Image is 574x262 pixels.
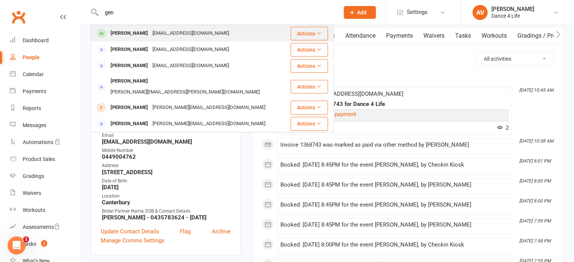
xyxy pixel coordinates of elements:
div: [EMAIL_ADDRESS][DOMAIN_NAME] [150,28,231,39]
a: Product Sales [10,151,80,168]
a: Manage Comms Settings [101,236,165,245]
div: [PERSON_NAME] [108,118,150,129]
li: This Month [262,75,554,87]
a: Tasks 3 [10,236,80,253]
div: Gradings [23,173,44,179]
div: [PERSON_NAME] [108,44,150,55]
button: Actions [291,43,328,57]
button: Actions [291,101,328,114]
div: Payments [23,88,46,94]
div: Mobile Number [102,147,231,154]
div: [EMAIL_ADDRESS][DOMAIN_NAME] [150,60,231,71]
div: Invoice 1368743 was marked as paid via other method by [PERSON_NAME] [280,142,509,148]
a: Waivers [418,27,450,44]
div: Product Sales [23,156,55,162]
a: Workouts [476,27,512,44]
div: Reports [23,105,41,111]
div: Booked: [DATE] 8:00PM for the event [PERSON_NAME], by Checkin Kiosk [280,242,509,248]
i: [DATE] 10:45 AM [519,87,553,93]
a: Calendar [10,66,80,83]
div: [PERSON_NAME] [108,102,150,113]
span: Add [357,9,366,15]
div: Invoice #3708-1368743 for Dance 4 Life [280,101,509,107]
strong: [EMAIL_ADDRESS][DOMAIN_NAME] [102,138,231,145]
a: Attendance [340,27,381,44]
button: Add [344,6,376,19]
a: Archive [212,227,231,236]
i: [DATE] 7:58 PM [519,238,551,244]
div: Dance 4 Life [491,12,534,19]
a: Waivers [10,185,80,202]
div: AV [472,5,488,20]
div: [PERSON_NAME] [108,28,150,39]
div: Workouts [23,207,45,213]
div: Dashboard [23,37,49,43]
div: Tasks [23,241,36,247]
i: [DATE] 8:01 PM [519,158,551,164]
div: [PERSON_NAME][EMAIL_ADDRESS][DOMAIN_NAME] [150,102,268,113]
span: 1 [23,236,29,242]
i: [DATE] 8:00 PM [519,198,551,204]
i: [DATE] 8:00 PM [519,178,551,184]
a: Payments [381,27,418,44]
div: Waivers [23,190,41,196]
div: [PERSON_NAME][EMAIL_ADDRESS][PERSON_NAME][DOMAIN_NAME] [108,87,262,98]
div: [PERSON_NAME] [491,6,534,12]
a: Messages [10,117,80,134]
strong: Canterbury [102,199,231,206]
div: Booked: [DATE] 8:45PM for the event [PERSON_NAME], by [PERSON_NAME] [280,202,509,208]
div: [PERSON_NAME] [108,76,150,87]
a: Tasks [450,27,476,44]
strong: [DATE] [102,184,231,191]
span: 3 [41,240,47,247]
button: Actions [291,117,328,130]
strong: [PERSON_NAME] - 0435783624 - [DATE] [102,214,231,221]
div: Location [102,193,231,200]
a: Payments [10,83,80,100]
div: Calendar [23,71,44,77]
a: Assessments [10,219,80,236]
div: Booked: [DATE] 8:45PM for the event [PERSON_NAME], by Checkin Kiosk [280,162,509,168]
div: [EMAIL_ADDRESS][DOMAIN_NAME] [150,44,231,55]
div: Assessments [23,224,60,230]
div: Messages [23,122,46,128]
a: Reports [10,100,80,117]
a: Automations [10,134,80,151]
strong: 0449004762 [102,153,231,160]
h3: Activity [262,52,554,64]
strong: [STREET_ADDRESS] [102,169,231,176]
i: [DATE] 7:59 PM [519,218,551,224]
a: Flag [180,227,191,236]
span: 2 [497,124,509,131]
div: Date of Birth [102,178,231,185]
a: Dashboard [10,32,80,49]
button: Actions [291,80,328,93]
a: Workouts [10,202,80,219]
span: Sent email to [EMAIL_ADDRESS][DOMAIN_NAME] [280,90,403,97]
button: Actions [291,27,328,40]
a: Clubworx [9,8,28,26]
div: People [23,54,40,60]
div: Bridal Partner Name, DOB & Contact Details [102,208,231,215]
div: Booked: [DATE] 8:45PM for the event [PERSON_NAME], by [PERSON_NAME] [280,222,509,228]
div: Email [102,132,231,139]
a: Gradings [10,168,80,185]
button: Actions [291,59,328,73]
input: Search... [99,7,334,18]
div: [PERSON_NAME][EMAIL_ADDRESS][DOMAIN_NAME] [150,118,268,129]
iframe: Intercom live chat [8,236,26,254]
div: Automations [23,139,53,145]
a: Update Contact Details [101,227,159,236]
span: Settings [407,4,428,21]
div: Address [102,162,231,169]
div: Booked: [DATE] 8:45PM for the event [PERSON_NAME], by [PERSON_NAME] [280,182,509,188]
a: People [10,49,80,66]
div: [PERSON_NAME] [108,60,150,71]
i: [DATE] 10:38 AM [519,138,553,144]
